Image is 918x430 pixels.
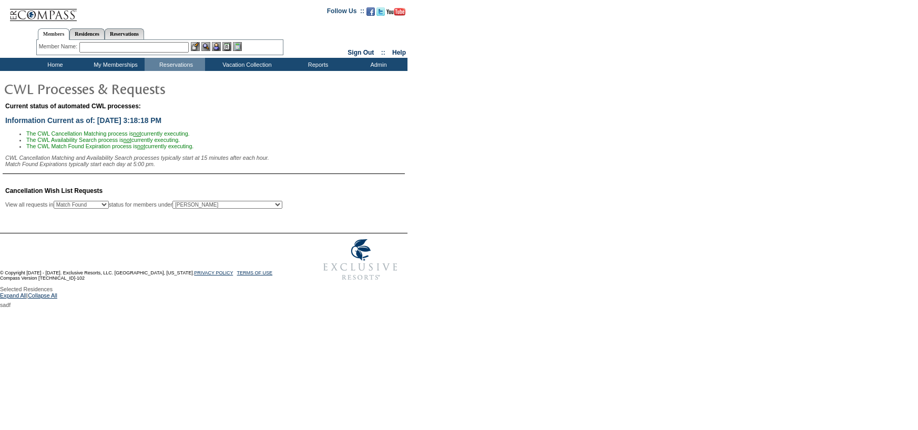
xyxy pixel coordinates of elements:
a: TERMS OF USE [237,270,273,275]
span: Cancellation Wish List Requests [5,187,103,194]
span: The CWL Match Found Expiration process is currently executing. [26,143,193,149]
span: Current status of automated CWL processes: [5,103,141,110]
a: Help [392,49,406,56]
img: Subscribe to our YouTube Channel [386,8,405,16]
span: The CWL Cancellation Matching process is currently executing. [26,130,190,137]
a: Residences [69,28,105,39]
u: not [124,137,131,143]
img: Impersonate [212,42,221,51]
span: The CWL Availability Search process is currently executing. [26,137,180,143]
td: Home [24,58,84,71]
td: Follow Us :: [327,6,364,19]
u: not [137,143,145,149]
img: Reservations [222,42,231,51]
a: Sign Out [348,49,374,56]
a: Subscribe to our YouTube Channel [386,11,405,17]
img: Become our fan on Facebook [366,7,375,16]
img: Follow us on Twitter [376,7,385,16]
img: b_calculator.gif [233,42,242,51]
td: Reservations [145,58,205,71]
a: Members [38,28,70,40]
a: Collapse All [28,292,57,302]
td: Vacation Collection [205,58,287,71]
td: Admin [347,58,407,71]
td: Reports [287,58,347,71]
div: Member Name: [39,42,79,51]
span: :: [381,49,385,56]
div: View all requests in status for members under [5,201,282,209]
a: Follow us on Twitter [376,11,385,17]
img: b_edit.gif [191,42,200,51]
a: PRIVACY POLICY [194,270,233,275]
u: not [133,130,141,137]
img: Exclusive Resorts [313,233,407,286]
img: View [201,42,210,51]
span: Information Current as of: [DATE] 3:18:18 PM [5,116,161,125]
div: CWL Cancellation Matching and Availability Search processes typically start at 15 minutes after e... [5,155,405,167]
a: Become our fan on Facebook [366,11,375,17]
a: Reservations [105,28,144,39]
td: My Memberships [84,58,145,71]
